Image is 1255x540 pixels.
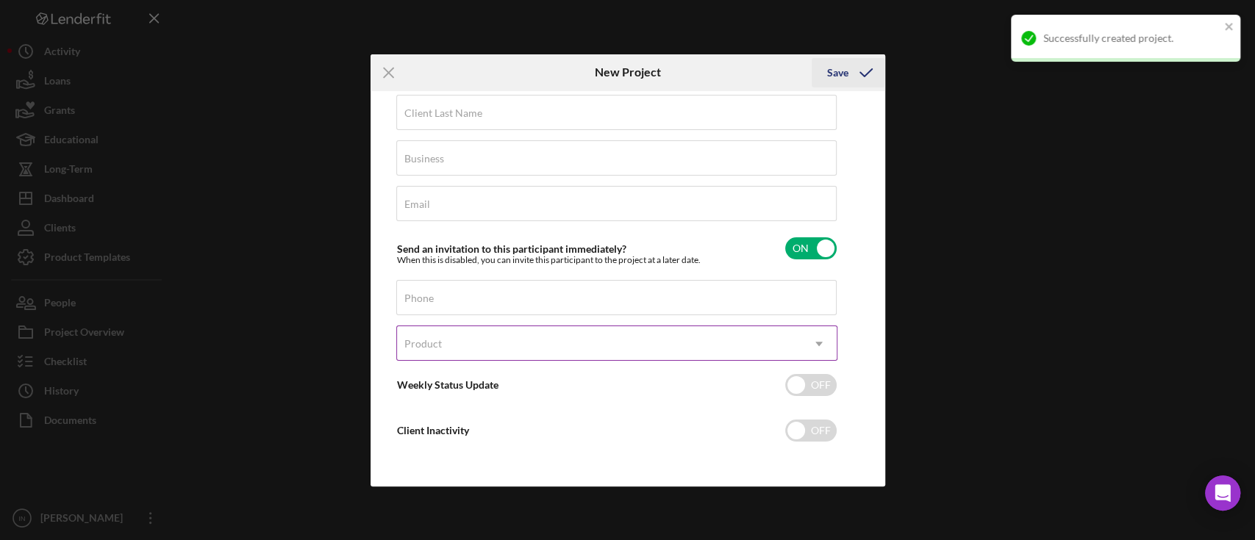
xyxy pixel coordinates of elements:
[404,153,444,165] label: Business
[1043,32,1220,44] div: Successfully created project.
[1224,21,1234,35] button: close
[404,292,434,304] label: Phone
[404,107,482,119] label: Client Last Name
[397,424,469,436] label: Client Inactivity
[397,242,626,255] label: Send an invitation to this participant immediately?
[397,255,701,265] div: When this is disabled, you can invite this participant to the project at a later date.
[404,338,442,350] div: Product
[812,58,884,87] button: Save
[404,198,430,210] label: Email
[1205,475,1240,511] div: Open Intercom Messenger
[397,378,498,391] label: Weekly Status Update
[594,65,660,79] h6: New Project
[826,58,848,87] div: Save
